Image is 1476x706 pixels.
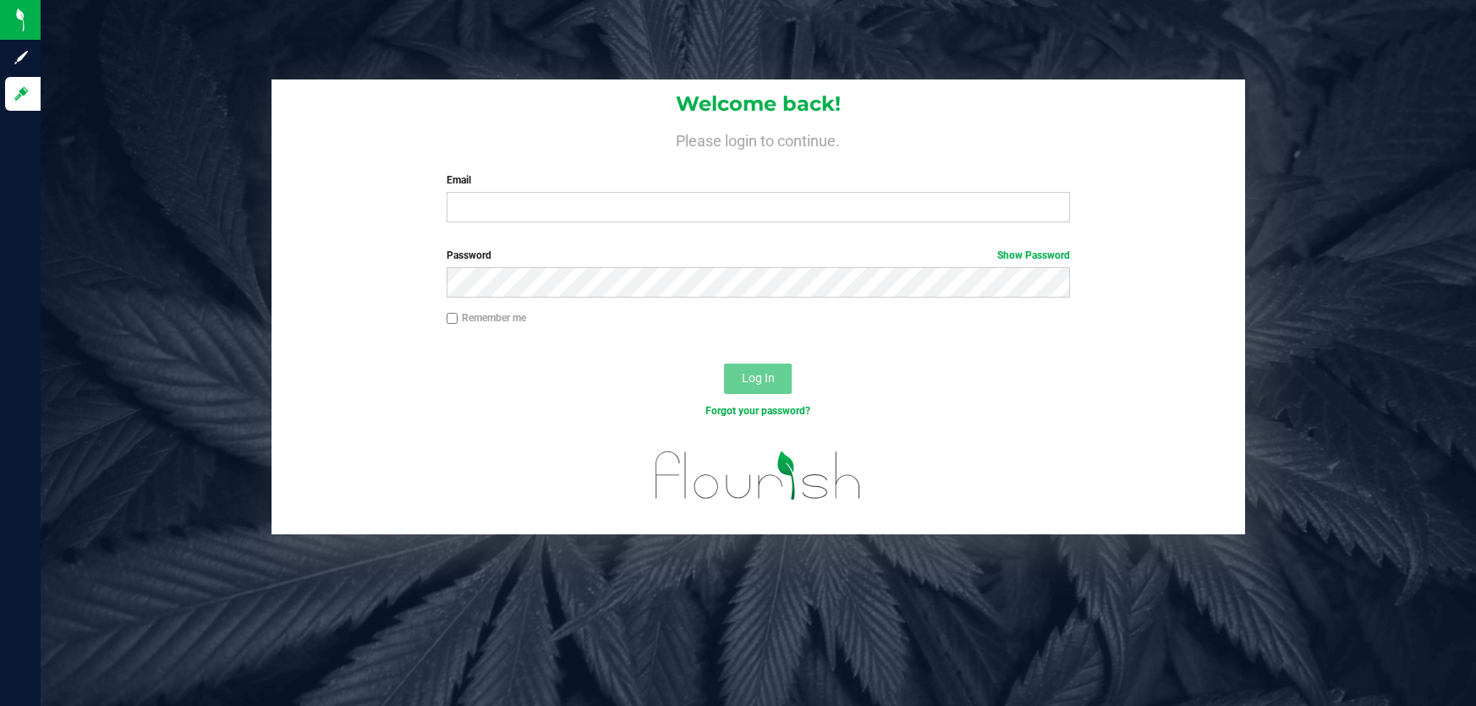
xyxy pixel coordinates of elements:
[705,405,810,417] a: Forgot your password?
[447,249,491,261] span: Password
[13,85,30,102] inline-svg: Log in
[13,49,30,66] inline-svg: Sign up
[997,249,1070,261] a: Show Password
[724,364,792,394] button: Log In
[742,371,775,385] span: Log In
[447,172,1071,188] label: Email
[637,436,881,515] img: flourish_logo.svg
[272,129,1245,149] h4: Please login to continue.
[272,93,1245,115] h1: Welcome back!
[447,313,458,325] input: Remember me
[447,310,526,326] label: Remember me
